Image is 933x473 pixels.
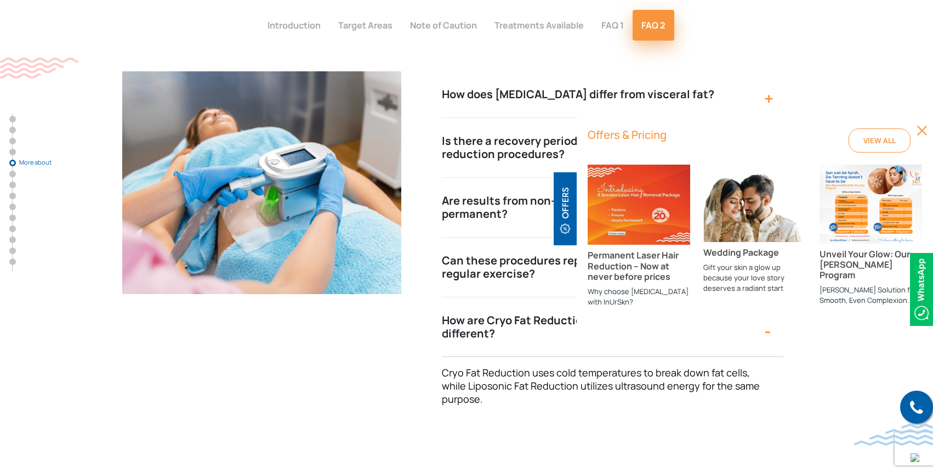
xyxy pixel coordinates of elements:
[703,247,806,258] h3: Wedding Package
[19,159,74,166] span: More about
[633,10,674,41] button: FAQ 2
[442,118,783,178] button: Is there a recovery period associated with non-invasive fat reduction procedures?
[329,10,401,41] button: Target Areas
[442,71,783,118] button: How does [MEDICAL_DATA] differ from visceral fat?
[703,262,806,294] p: Gift your skin a glow up because your love story deserves a radiant start
[554,172,577,245] img: offerBt
[442,366,760,406] span: Cryo Fat Reduction uses cold temperatures to break down fat cells, while Liposonic Fat Reduction ...
[9,160,16,166] a: More about
[910,283,933,295] a: Whatsappicon
[910,253,933,326] img: Whatsappicon
[854,424,933,446] img: bluewave
[442,297,783,357] button: How are Cryo Fat Reduction and Liposonic Fat Reduction different?
[820,197,922,280] a: Unveil Your Glow: Our [PERSON_NAME] Program
[917,125,928,136] img: closedBt
[703,165,806,241] img: Wedding Package
[442,178,783,238] button: Are results from non-invasive fat reduction procedures permanent?
[588,128,835,142] h6: Offers & Pricing
[588,165,690,245] img: Permanent Laser Hair Reduction – Now at never before prices
[588,251,690,283] h3: Permanent Laser Hair Reduction – Now at never before prices
[442,238,783,297] button: Can these procedures replace the need for a balanced diet and regular exercise?
[593,10,633,41] button: FAQ 1
[863,136,896,145] span: View All
[820,249,922,281] h3: Unveil Your Glow: Our [PERSON_NAME] Program
[911,453,919,462] img: up-blue-arrow.svg
[820,165,922,244] img: Unveil Your Glow: Our De-Tan Program
[486,10,593,41] button: Treatments Available
[588,286,690,307] p: Why choose [MEDICAL_DATA] with InUrSkn?
[703,196,806,258] a: Wedding Package
[588,198,690,282] a: Permanent Laser Hair Reduction – Now at never before prices
[820,285,922,306] p: [PERSON_NAME] Solution for Smooth, Even Complexion.
[401,10,486,41] button: Note of Caution
[259,10,329,41] button: Introduction
[849,128,911,153] a: View All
